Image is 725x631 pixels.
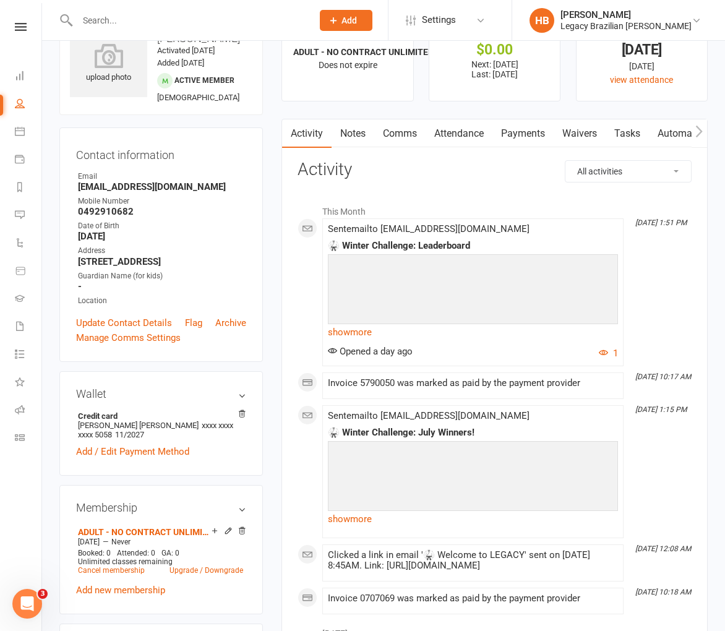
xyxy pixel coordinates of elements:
span: Sent email to [EMAIL_ADDRESS][DOMAIN_NAME] [328,223,530,234]
strong: [EMAIL_ADDRESS][DOMAIN_NAME] [78,181,246,192]
div: 🥋 Winter Challenge: Leaderboard [328,241,618,251]
div: Mobile Number [78,195,246,207]
span: Active member [174,76,234,85]
i: [DATE] 12:08 AM [635,544,691,553]
a: Payments [492,119,554,148]
span: Never [111,538,131,546]
span: Does not expire [319,60,377,70]
a: What's New [15,369,43,397]
a: Roll call kiosk mode [15,397,43,425]
strong: - [78,281,246,292]
span: [DATE] [78,538,100,546]
a: Product Sales [15,258,43,286]
strong: [DATE] [78,231,246,242]
a: Reports [15,174,43,202]
a: Payments [15,147,43,174]
strong: ADULT - NO CONTRACT UNLIMITED [293,47,434,57]
a: People [15,91,43,119]
span: Sent email to [EMAIL_ADDRESS][DOMAIN_NAME] [328,410,530,421]
input: Search... [74,12,304,29]
a: Flag [185,315,202,330]
h3: Wallet [76,388,246,400]
span: Add [341,15,357,25]
a: Activity [282,119,332,148]
span: 11/2027 [115,430,144,439]
a: Comms [374,119,426,148]
div: [DATE] [588,59,696,73]
span: Unlimited classes remaining [78,557,173,566]
a: Waivers [554,119,606,148]
div: Invoice 5790050 was marked as paid by the payment provider [328,378,618,388]
div: [PERSON_NAME] [560,9,692,20]
div: Invoice 0707069 was marked as paid by the payment provider [328,593,618,604]
a: Automations [649,119,723,148]
strong: [STREET_ADDRESS] [78,256,246,267]
div: [DATE] [588,43,696,56]
time: Added [DATE] [157,58,204,67]
div: HB [530,8,554,33]
div: Location [78,295,246,307]
a: Archive [215,315,246,330]
a: Notes [332,119,374,148]
span: 3 [38,589,48,599]
time: Activated [DATE] [157,46,215,55]
span: Settings [422,6,456,34]
i: [DATE] 10:18 AM [635,588,691,596]
div: upload photo [70,43,147,84]
i: [DATE] 1:15 PM [635,405,687,414]
div: Legacy Brazilian [PERSON_NAME] [560,20,692,32]
div: Guardian Name (for kids) [78,270,246,282]
span: GA: 0 [161,549,179,557]
a: Manage Comms Settings [76,330,181,345]
div: Email [78,171,246,182]
span: Opened a day ago [328,346,413,357]
button: 1 [599,346,618,361]
div: Address [78,245,246,257]
i: [DATE] 10:17 AM [635,372,691,381]
strong: Credit card [78,411,240,421]
strong: 0492910682 [78,206,246,217]
li: This Month [298,199,692,218]
a: show more [328,510,618,528]
a: view attendance [610,75,673,85]
button: Add [320,10,372,31]
a: Class kiosk mode [15,425,43,453]
a: Cancel membership [78,566,145,575]
div: Clicked a link in email '🥋 Welcome to LEGACY' sent on [DATE] 8:45AM. Link: [URL][DOMAIN_NAME] [328,550,618,571]
p: Next: [DATE] Last: [DATE] [440,59,549,79]
a: Calendar [15,119,43,147]
span: Attended: 0 [117,549,155,557]
div: 🥋 Winter Challenge: July Winners! [328,427,618,438]
i: [DATE] 1:51 PM [635,218,687,227]
a: Add new membership [76,585,165,596]
a: Add / Edit Payment Method [76,444,189,459]
a: Upgrade / Downgrade [169,566,243,575]
span: xxxx xxxx xxxx 5058 [78,421,233,439]
a: Update Contact Details [76,315,172,330]
h3: Activity [298,160,692,179]
span: [DEMOGRAPHIC_DATA] [157,93,239,102]
a: ADULT - NO CONTRACT UNLIMITED [78,527,212,537]
h3: Contact information [76,144,246,161]
div: — [75,537,246,547]
h3: Membership [76,502,246,514]
div: $0.00 [440,43,549,56]
span: Booked: 0 [78,549,111,557]
div: Date of Birth [78,220,246,232]
a: Tasks [606,119,649,148]
a: Dashboard [15,63,43,91]
li: [PERSON_NAME] [PERSON_NAME] [76,410,246,441]
iframe: Intercom live chat [12,589,42,619]
a: Attendance [426,119,492,148]
a: show more [328,324,618,341]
